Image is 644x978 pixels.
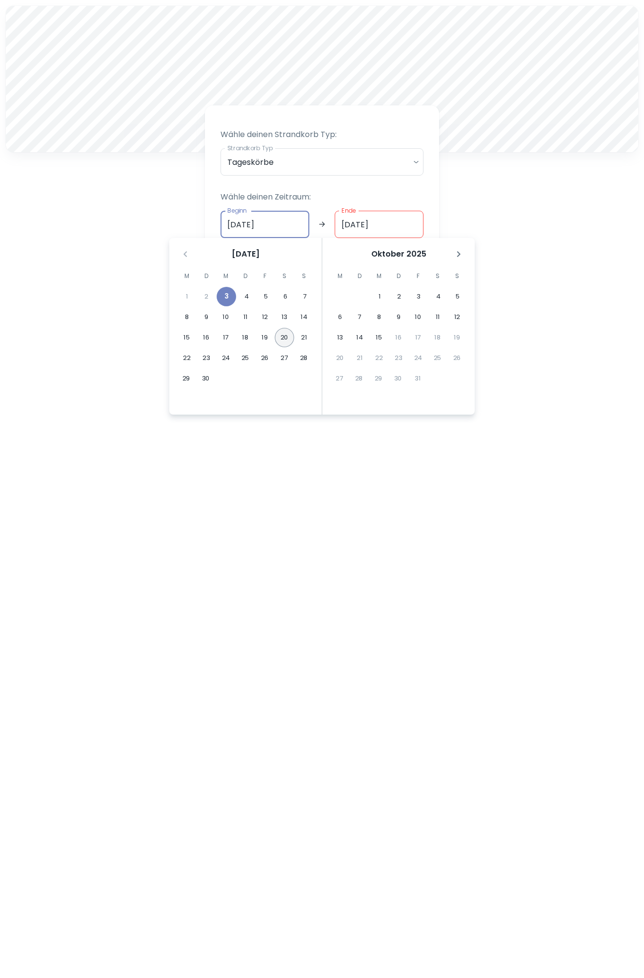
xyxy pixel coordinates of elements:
[389,287,409,306] button: 2
[408,307,428,327] button: 10
[216,307,236,327] button: 10
[177,348,197,368] button: 22
[335,211,423,238] input: dd.mm.yyyy
[227,206,247,215] label: Beginn
[255,307,275,327] button: 12
[216,328,236,347] button: 17
[275,328,294,347] button: 20
[177,328,197,347] button: 15
[350,307,369,327] button: 7
[197,328,216,347] button: 16
[197,348,216,368] button: 23
[275,348,294,368] button: 27
[342,206,356,215] label: Ende
[429,266,446,286] span: Samstag
[369,307,389,327] button: 8
[331,266,349,286] span: Montag
[236,328,255,347] button: 18
[237,266,254,286] span: Donnerstag
[276,266,293,286] span: Samstag
[217,287,236,306] button: 3
[177,307,197,327] button: 8
[275,307,294,327] button: 13
[330,328,350,347] button: 13
[196,369,216,388] button: 30
[447,307,467,327] button: 12
[221,211,309,238] input: dd.mm.yyyy
[177,369,196,388] button: 29
[369,328,389,347] button: 15
[370,266,388,286] span: Mittwoch
[448,266,466,286] span: Sonntag
[227,144,273,152] label: Strandkorb Typ
[350,328,369,347] button: 14
[450,246,467,262] button: Nächster Monat
[390,266,407,286] span: Donnerstag
[428,307,447,327] button: 11
[294,328,314,347] button: 21
[409,266,427,286] span: Freitag
[178,266,196,286] span: Montag
[198,266,215,286] span: Dienstag
[216,348,236,368] button: 24
[448,287,467,306] button: 5
[330,307,350,327] button: 6
[371,248,426,260] span: Oktober 2025
[217,266,235,286] span: Mittwoch
[255,328,275,347] button: 19
[221,191,423,203] p: Wähle deinen Zeitraum:
[370,287,389,306] button: 1
[221,148,423,176] div: Tageskörbe
[237,287,256,306] button: 4
[236,307,255,327] button: 11
[256,287,276,306] button: 5
[276,287,295,306] button: 6
[197,307,216,327] button: 9
[236,348,255,368] button: 25
[232,248,260,260] span: [DATE]
[409,287,428,306] button: 3
[294,307,314,327] button: 14
[255,348,275,368] button: 26
[351,266,368,286] span: Dienstag
[295,287,315,306] button: 7
[256,266,274,286] span: Freitag
[389,307,408,327] button: 9
[221,129,423,140] p: Wähle deinen Strandkorb Typ:
[295,266,313,286] span: Sonntag
[294,348,314,368] button: 28
[428,287,448,306] button: 4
